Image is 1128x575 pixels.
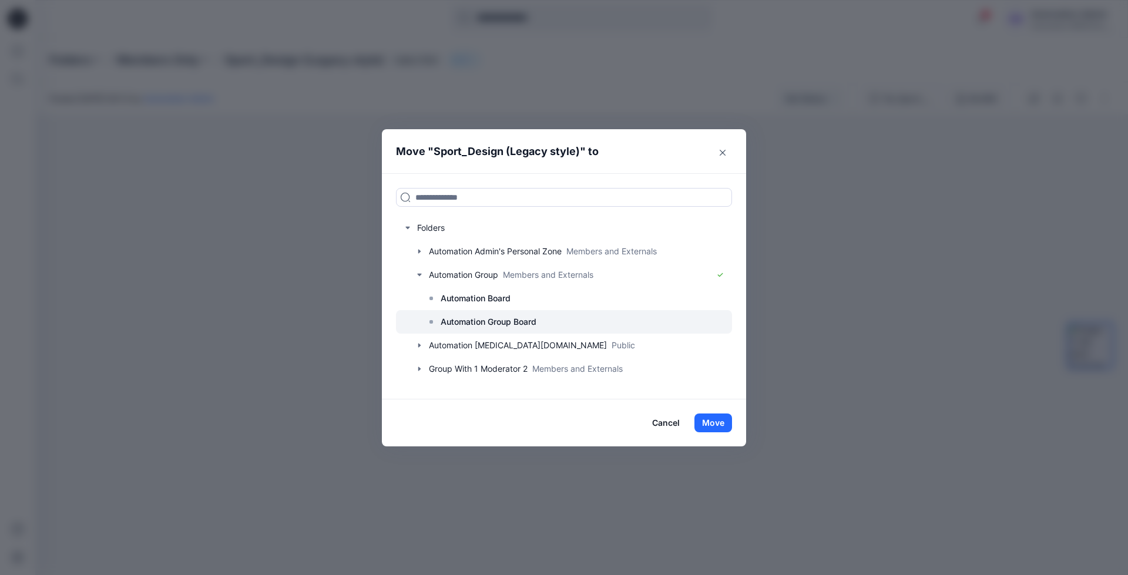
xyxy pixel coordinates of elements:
p: Automation Group Board [441,315,536,329]
p: Sport_Design (Legacy style) [434,143,580,160]
button: Move [694,413,732,432]
header: Move " " to [382,129,728,174]
p: Automation Board [441,291,511,305]
button: Cancel [644,413,687,432]
button: Close [713,143,732,162]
